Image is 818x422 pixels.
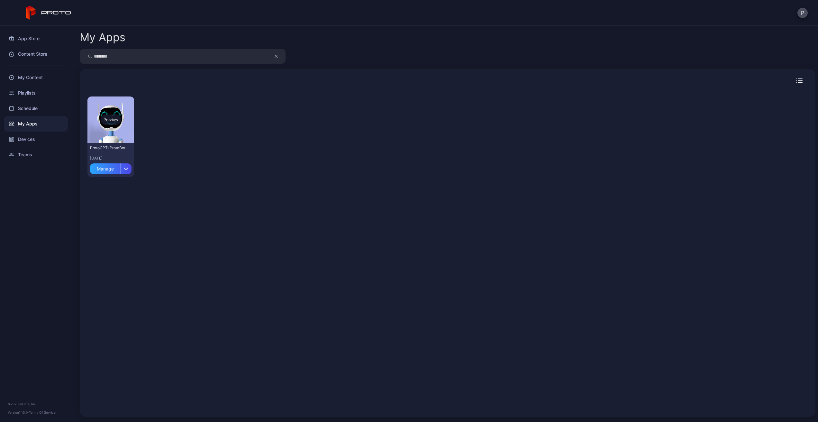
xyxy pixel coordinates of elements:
[4,46,68,62] a: Content Store
[90,163,121,174] div: Manage
[4,70,68,85] a: My Content
[4,116,68,132] a: My Apps
[4,132,68,147] a: Devices
[4,101,68,116] a: Schedule
[8,410,29,414] span: Version 1.13.1 •
[90,145,125,151] div: ProtoGPT: ProtoBot
[101,115,121,125] div: Preview
[90,161,132,174] button: Manage
[4,147,68,162] a: Teams
[90,156,132,161] div: [DATE]
[4,31,68,46] a: App Store
[4,85,68,101] a: Playlists
[8,401,64,407] div: © 2025 PROTO, Inc.
[80,32,125,43] div: My Apps
[797,8,808,18] button: P
[29,410,56,414] a: Terms Of Service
